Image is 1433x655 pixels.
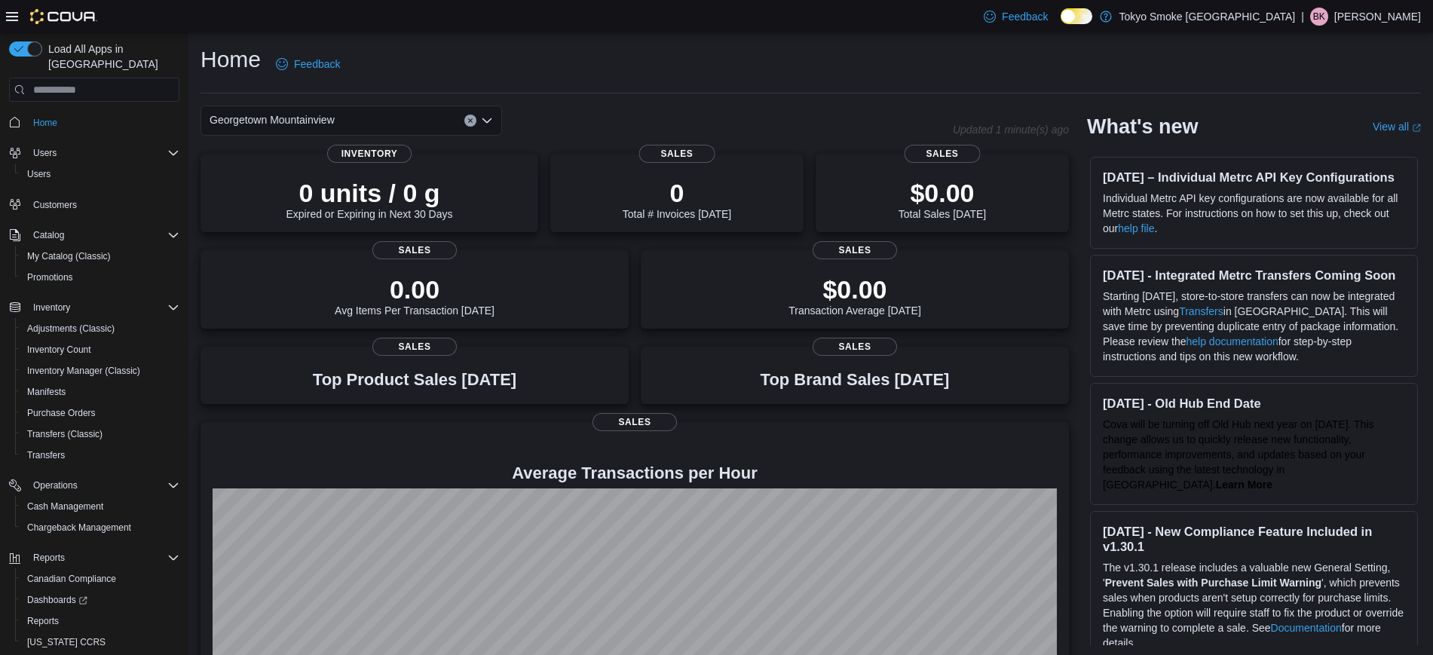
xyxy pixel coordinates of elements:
a: Transfers [1179,305,1223,317]
p: The v1.30.1 release includes a valuable new General Setting, ' ', which prevents sales when produ... [1103,560,1405,650]
a: Adjustments (Classic) [21,320,121,338]
span: Reports [21,612,179,630]
span: Inventory Manager (Classic) [27,365,140,377]
p: 0.00 [335,274,495,305]
span: Canadian Compliance [21,570,179,588]
span: Users [33,147,57,159]
h3: Top Product Sales [DATE] [313,371,516,389]
p: 0 [623,178,731,208]
div: Expired or Expiring in Next 30 Days [286,178,453,220]
button: Open list of options [481,115,493,127]
span: Home [27,112,179,131]
h3: [DATE] - Old Hub End Date [1103,396,1405,411]
span: Washington CCRS [21,633,179,651]
div: Total # Invoices [DATE] [623,178,731,220]
span: Inventory [27,298,179,317]
h1: Home [201,44,261,75]
button: Adjustments (Classic) [15,318,185,339]
p: Individual Metrc API key configurations are now available for all Metrc states. For instructions ... [1103,191,1405,236]
span: Inventory [327,145,412,163]
a: Reports [21,612,65,630]
a: Manifests [21,383,72,401]
a: My Catalog (Classic) [21,247,117,265]
button: Inventory Count [15,339,185,360]
span: Sales [372,338,457,356]
button: Inventory Manager (Classic) [15,360,185,381]
img: Cova [30,9,97,24]
button: Users [3,142,185,164]
span: Promotions [27,271,73,283]
span: Sales [813,241,897,259]
span: Manifests [21,383,179,401]
button: Manifests [15,381,185,402]
a: Transfers (Classic) [21,425,109,443]
p: [PERSON_NAME] [1334,8,1421,26]
h4: Average Transactions per Hour [213,464,1057,482]
span: Transfers (Classic) [21,425,179,443]
a: Feedback [270,49,346,79]
a: Customers [27,196,83,214]
span: Users [27,144,179,162]
span: Catalog [33,229,64,241]
button: Purchase Orders [15,402,185,424]
span: Inventory Count [27,344,91,356]
a: View allExternal link [1373,121,1421,133]
button: Users [27,144,63,162]
button: Reports [15,611,185,632]
a: help documentation [1187,335,1278,347]
button: Reports [3,547,185,568]
strong: Prevent Sales with Purchase Limit Warning [1105,577,1321,589]
button: Chargeback Management [15,517,185,538]
button: Transfers [15,445,185,466]
svg: External link [1412,124,1421,133]
h2: What's new [1087,115,1198,139]
a: Inventory Manager (Classic) [21,362,146,380]
span: Chargeback Management [21,519,179,537]
span: Adjustments (Classic) [27,323,115,335]
span: Users [21,165,179,183]
a: Learn More [1216,479,1272,491]
span: Inventory [33,301,70,314]
span: Operations [27,476,179,494]
button: Catalog [27,226,70,244]
span: Sales [813,338,897,356]
span: My Catalog (Classic) [21,247,179,265]
span: [US_STATE] CCRS [27,636,106,648]
span: Customers [33,199,77,211]
a: Inventory Count [21,341,97,359]
p: $0.00 [899,178,986,208]
span: Transfers (Classic) [27,428,103,440]
button: Home [3,111,185,133]
h3: Top Brand Sales [DATE] [761,371,950,389]
button: Operations [27,476,84,494]
button: Inventory [27,298,76,317]
a: Cash Management [21,497,109,516]
span: Chargeback Management [27,522,131,534]
h3: [DATE] – Individual Metrc API Key Configurations [1103,170,1405,185]
button: Transfers (Classic) [15,424,185,445]
a: Dashboards [21,591,93,609]
span: Promotions [21,268,179,286]
div: Total Sales [DATE] [899,178,986,220]
a: Feedback [978,2,1054,32]
div: Bonnie Kissoon [1310,8,1328,26]
p: $0.00 [788,274,921,305]
span: Users [27,168,51,180]
button: Cash Management [15,496,185,517]
button: Catalog [3,225,185,246]
p: 0 units / 0 g [286,178,453,208]
button: Reports [27,549,71,567]
button: Canadian Compliance [15,568,185,589]
a: Dashboards [15,589,185,611]
span: Canadian Compliance [27,573,116,585]
span: Adjustments (Classic) [21,320,179,338]
span: BK [1313,8,1325,26]
button: Inventory [3,297,185,318]
p: Updated 1 minute(s) ago [953,124,1069,136]
span: Georgetown Mountainview [210,111,335,129]
a: Promotions [21,268,79,286]
span: Cash Management [27,500,103,513]
span: Catalog [27,226,179,244]
span: Transfers [27,449,65,461]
